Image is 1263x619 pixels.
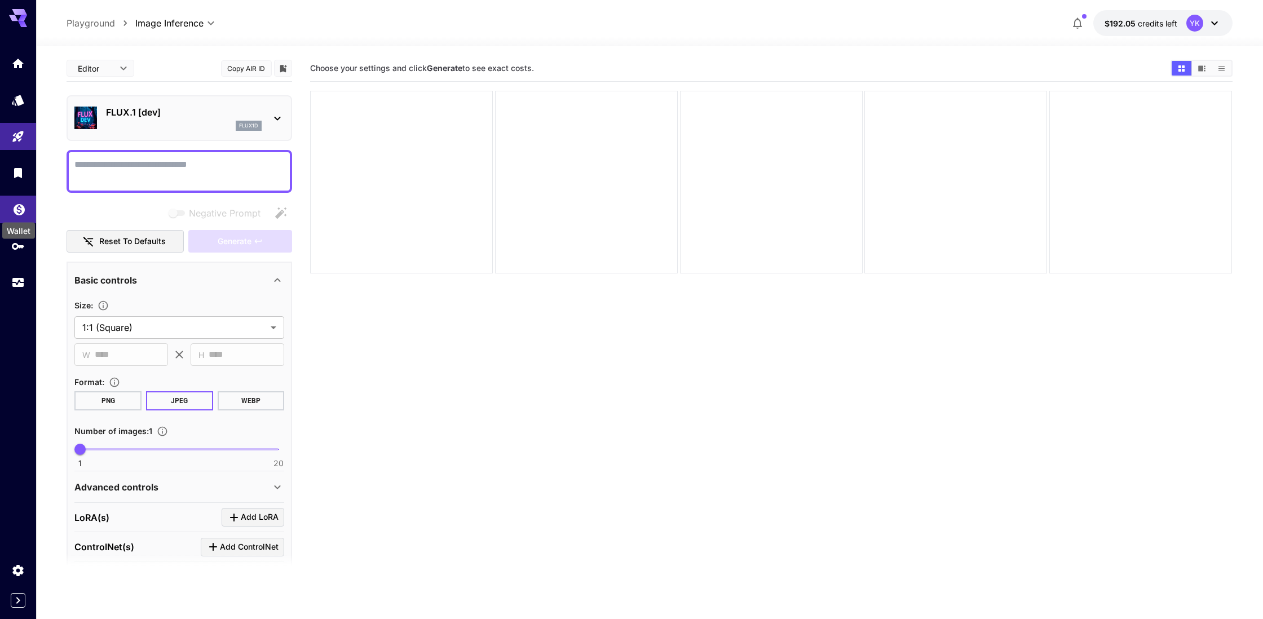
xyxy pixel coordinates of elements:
[189,206,260,220] span: Negative Prompt
[221,60,272,77] button: Copy AIR ID
[273,458,284,469] span: 20
[11,166,25,180] div: Library
[11,239,25,253] div: API Keys
[11,276,25,290] div: Usage
[67,230,184,253] button: Reset to defaults
[11,130,25,144] div: Playground
[74,540,134,554] p: ControlNet(s)
[82,348,90,361] span: W
[11,563,25,577] div: Settings
[74,511,109,524] p: LoRA(s)
[74,474,284,501] div: Advanced controls
[220,540,279,554] span: Add ControlNet
[74,273,137,287] p: Basic controls
[74,391,142,410] button: PNG
[11,93,25,107] div: Models
[427,63,462,73] b: Generate
[1105,17,1177,29] div: $192.04904
[67,16,135,30] nav: breadcrumb
[1138,19,1177,28] span: credits left
[146,391,213,410] button: JPEG
[135,16,204,30] span: Image Inference
[74,377,104,387] span: Format :
[1186,15,1203,32] div: YK
[1093,10,1233,36] button: $192.04904YK
[104,377,125,388] button: Choose the file format for the output image.
[106,105,262,119] p: FLUX.1 [dev]
[1105,19,1138,28] span: $192.05
[166,206,270,220] span: Negative prompts are not compatible with the selected model.
[310,63,534,73] span: Choose your settings and click to see exact costs.
[241,510,279,524] span: Add LoRA
[11,593,25,608] button: Expand sidebar
[222,508,284,527] button: Click to add LoRA
[198,348,204,361] span: H
[82,321,266,334] span: 1:1 (Square)
[74,101,284,135] div: FLUX.1 [dev]flux1d
[1212,61,1231,76] button: Show images in list view
[78,458,82,469] span: 1
[2,223,35,239] div: Wallet
[218,391,285,410] button: WEBP
[1172,61,1191,76] button: Show images in grid view
[1192,61,1212,76] button: Show images in video view
[93,300,113,311] button: Adjust the dimensions of the generated image by specifying its width and height in pixels, or sel...
[239,122,258,130] p: flux1d
[67,16,115,30] a: Playground
[74,480,158,494] p: Advanced controls
[78,63,113,74] span: Editor
[74,267,284,294] div: Basic controls
[201,538,284,556] button: Click to add ControlNet
[278,61,288,75] button: Add to library
[74,300,93,310] span: Size :
[1171,60,1233,77] div: Show images in grid viewShow images in video viewShow images in list view
[152,426,173,437] button: Specify how many images to generate in a single request. Each image generation will be charged se...
[11,56,25,70] div: Home
[12,199,26,213] div: Wallet
[74,426,152,436] span: Number of images : 1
